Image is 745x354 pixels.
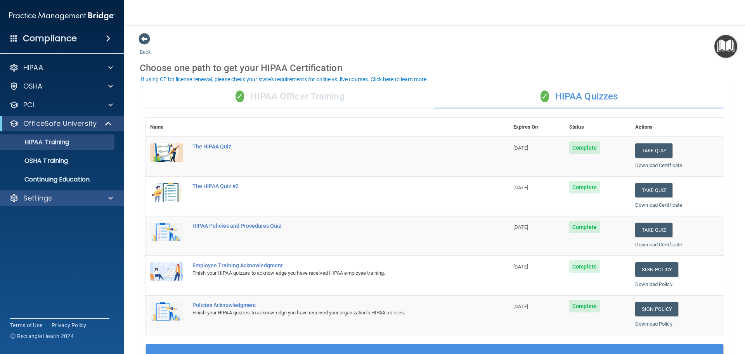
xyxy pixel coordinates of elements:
div: The HIPAA Quiz #2 [192,183,470,189]
span: Complete [569,221,600,233]
a: Download Policy [635,281,672,287]
span: Complete [569,181,600,194]
a: OSHA [9,82,113,91]
span: ✓ [541,91,549,102]
img: PMB logo [9,8,115,24]
span: Complete [569,260,600,273]
button: Open Resource Center [714,35,737,58]
iframe: Drift Widget Chat Controller [611,299,736,330]
a: Sign Policy [635,262,678,277]
div: Employee Training Acknowledgment [192,262,470,269]
p: Settings [23,194,52,203]
th: Expires On [509,118,565,137]
p: HIPAA [23,63,43,72]
div: HIPAA Policies and Procedures Quiz [192,223,470,229]
button: Take Quiz [635,183,672,197]
button: Take Quiz [635,223,672,237]
h4: Compliance [23,33,77,44]
a: Download Certificate [635,202,682,208]
span: [DATE] [513,303,528,309]
span: [DATE] [513,264,528,270]
p: Continuing Education [5,176,111,183]
span: Ⓒ Rectangle Health 2024 [10,332,74,340]
p: OfficeSafe University [23,119,97,128]
th: Name [146,118,188,137]
div: If using CE for license renewal, please check your state's requirements for online vs. live cours... [141,77,428,82]
span: Complete [569,141,600,154]
button: If using CE for license renewal, please check your state's requirements for online vs. live cours... [140,75,429,83]
a: Download Certificate [635,162,682,168]
div: Policies Acknowledgment [192,302,470,308]
a: PCI [9,100,113,110]
a: Back [140,40,151,55]
div: Finish your HIPAA quizzes to acknowledge you have received HIPAA employee training. [192,269,470,278]
button: Take Quiz [635,143,672,158]
div: The HIPAA Quiz [192,143,470,150]
p: OSHA [23,82,43,91]
p: PCI [23,100,34,110]
div: HIPAA Quizzes [435,85,724,108]
a: Terms of Use [10,321,42,329]
span: Complete [569,300,600,312]
a: OfficeSafe University [9,119,113,128]
span: [DATE] [513,224,528,230]
div: Finish your HIPAA quizzes to acknowledge you have received your organization’s HIPAA policies. [192,308,470,317]
span: [DATE] [513,185,528,190]
a: HIPAA [9,63,113,72]
a: Download Certificate [635,242,682,248]
a: Settings [9,194,113,203]
th: Actions [631,118,724,137]
th: Status [565,118,631,137]
div: Choose one path to get your HIPAA Certification [140,57,729,79]
p: OSHA Training [5,157,68,165]
span: ✓ [236,91,244,102]
div: HIPAA Officer Training [146,85,435,108]
p: HIPAA Training [5,138,69,146]
span: [DATE] [513,145,528,151]
a: Privacy Policy [52,321,87,329]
